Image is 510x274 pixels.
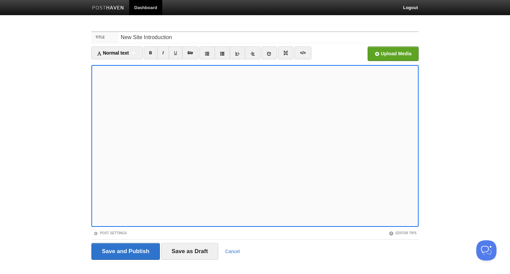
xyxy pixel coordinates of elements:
img: pagebreak-icon.png [283,51,288,55]
del: Str [188,51,193,55]
a: Str [182,47,199,59]
label: Title [91,32,119,43]
img: Posthaven-bar [92,6,124,11]
a: Cancel [225,249,240,254]
input: Save and Publish [91,243,160,260]
a: U [169,47,182,59]
a: Post Settings [93,231,127,235]
input: Save as Draft [161,243,219,260]
iframe: Help Scout Beacon - Open [476,240,497,261]
a: I [157,47,169,59]
a: </> [294,47,311,59]
span: Normal text [97,50,129,56]
a: B [144,47,158,59]
a: Editor Tips [389,231,417,235]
